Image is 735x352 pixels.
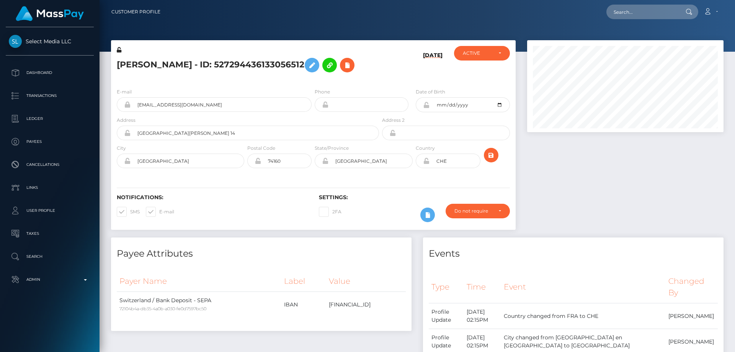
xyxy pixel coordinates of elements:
[16,6,84,21] img: MassPay Logo
[117,292,281,318] td: Switzerland / Bank Deposit - SEPA
[464,271,501,303] th: Time
[326,271,406,292] th: Value
[446,204,510,218] button: Do not require
[9,228,91,239] p: Taxes
[247,145,275,152] label: Postal Code
[666,271,718,303] th: Changed By
[666,303,718,329] td: [PERSON_NAME]
[9,113,91,124] p: Ledger
[6,201,94,220] a: User Profile
[6,270,94,289] a: Admin
[429,247,718,260] h4: Events
[117,207,140,217] label: SMS
[382,117,405,124] label: Address 2
[9,159,91,170] p: Cancellations
[6,86,94,105] a: Transactions
[146,207,174,217] label: E-mail
[423,52,443,79] h6: [DATE]
[416,88,445,95] label: Date of Birth
[9,205,91,216] p: User Profile
[6,155,94,174] a: Cancellations
[454,46,510,61] button: ACTIVE
[117,117,136,124] label: Address
[454,208,492,214] div: Do not require
[463,50,492,56] div: ACTIVE
[9,67,91,79] p: Dashboard
[6,132,94,151] a: Payees
[606,5,678,19] input: Search...
[281,292,326,318] td: IBAN
[6,178,94,197] a: Links
[6,224,94,243] a: Taxes
[9,90,91,102] p: Transactions
[281,271,326,292] th: Label
[6,38,94,45] span: Select Media LLC
[117,54,375,76] h5: [PERSON_NAME] - ID: 527294436133056512
[429,303,464,329] td: Profile Update
[315,88,330,95] label: Phone
[319,207,341,217] label: 2FA
[464,303,501,329] td: [DATE] 02:15PM
[119,306,206,311] small: 72104b4a-db35-4a0b-a030-fe0d7597bc50
[117,145,126,152] label: City
[9,136,91,147] p: Payees
[111,4,160,20] a: Customer Profile
[416,145,435,152] label: Country
[9,35,22,48] img: Select Media LLC
[6,247,94,266] a: Search
[6,63,94,82] a: Dashboard
[9,274,91,285] p: Admin
[319,194,510,201] h6: Settings:
[315,145,349,152] label: State/Province
[501,271,666,303] th: Event
[117,88,132,95] label: E-mail
[6,109,94,128] a: Ledger
[9,182,91,193] p: Links
[117,271,281,292] th: Payer Name
[326,292,406,318] td: [FINANCIAL_ID]
[429,271,464,303] th: Type
[117,194,307,201] h6: Notifications:
[501,303,666,329] td: Country changed from FRA to CHE
[9,251,91,262] p: Search
[117,247,406,260] h4: Payee Attributes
